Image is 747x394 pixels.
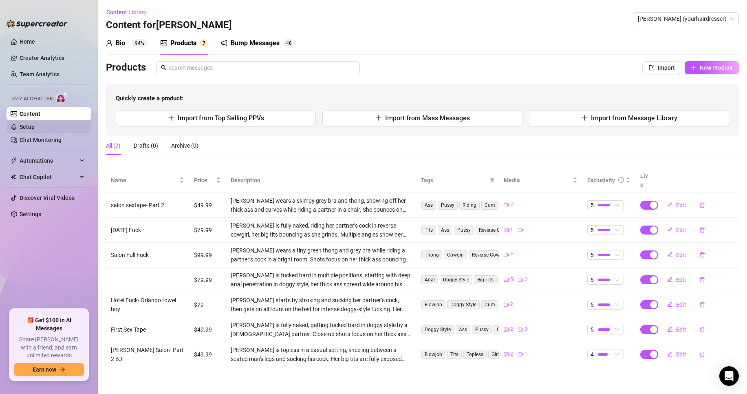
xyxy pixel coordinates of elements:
td: Salon Full Fuck [106,243,189,268]
span: 2 [510,301,513,308]
button: Edit [661,298,693,311]
span: edit [667,301,673,307]
span: Riding [459,201,480,210]
span: Edit [676,227,686,233]
span: edit [667,277,673,282]
span: Edit [676,202,686,208]
span: Cum [494,325,511,334]
span: Edit [676,301,686,308]
span: Import from Top Selling PPVs [178,114,264,122]
span: picture [504,228,509,232]
span: 1 [524,226,527,234]
span: 5 [591,300,594,309]
span: picture [504,352,509,357]
strong: Quickly create a product: [116,95,183,102]
span: Price [194,176,214,185]
span: plus [581,115,588,121]
sup: 48 [283,39,295,47]
span: 7 [203,40,205,46]
button: Import from Message Library [529,110,729,126]
span: 2 [510,325,513,333]
img: Chat Copilot [11,174,16,180]
img: logo-BBDzfeDw.svg [7,20,68,28]
span: Anal [421,275,438,284]
sup: 94% [132,39,148,47]
input: Search messages [168,63,355,72]
span: 5 [510,276,513,283]
button: Edit [661,248,693,261]
span: video-camera [504,302,509,307]
button: delete [693,224,712,237]
button: delete [693,248,712,261]
span: Content Library [106,9,147,15]
a: Chat Monitoring [20,137,62,143]
span: Pussy [472,325,492,334]
th: Name [106,168,189,193]
span: 1 [524,350,527,358]
div: [PERSON_NAME] wears a skimpy grey bra and thong, showing off her thick ass and curves while ridin... [231,196,411,214]
span: Doggy Style [440,275,472,284]
span: 5 [591,201,594,210]
a: Settings [20,211,41,217]
th: Description [226,168,416,193]
a: Setup [20,124,35,130]
span: 2 [510,350,513,358]
button: Edit [661,323,693,336]
span: Ass [456,325,470,334]
span: user [106,40,112,46]
span: plus [691,65,696,71]
span: Big Tits [474,275,497,284]
th: Live [635,168,656,193]
h3: Content for [PERSON_NAME] [106,19,232,32]
span: Name [111,176,178,185]
span: arrow-right [59,367,65,372]
span: Cowgirl [444,250,467,259]
span: Pussy [454,226,474,235]
div: [PERSON_NAME] is fully naked, riding her partner’s cock in reverse cowgirl, her big tits bouncing... [231,221,411,239]
span: Ass [438,226,452,235]
button: Import [642,61,681,74]
th: Tags [416,168,499,193]
td: $49.99 [189,342,226,367]
span: video-camera [518,277,523,282]
button: delete [693,323,712,336]
button: Import from Mass Messages [322,110,522,126]
img: AI Chatter [56,92,68,104]
span: Edit [676,326,686,333]
span: edit [667,326,673,332]
span: delete [699,202,705,208]
span: 5 [591,250,594,259]
span: Import [658,64,675,71]
span: 🎁 Get $100 in AI Messages [14,317,84,332]
td: $49.99 [189,317,226,342]
td: $79.99 [189,218,226,243]
span: Edit [676,252,686,258]
a: Home [20,38,35,45]
span: picture [161,40,167,46]
button: Earn nowarrow-right [14,363,84,376]
span: Earn now [33,366,56,373]
span: Blowjob [421,300,445,309]
button: Edit [661,199,693,212]
div: [PERSON_NAME] wears a tiny green thong and grey bra while riding a partner’s cock in a bright roo... [231,246,411,264]
span: info-circle [618,177,624,183]
span: 5 [591,275,594,284]
span: video-camera [518,352,523,357]
span: delete [699,227,705,233]
span: picture [504,277,509,282]
div: Open Intercom Messenger [719,366,739,386]
span: edit [667,227,673,232]
div: [PERSON_NAME] is fully naked, getting fucked hard in doggy style by a [DEMOGRAPHIC_DATA] partner.... [231,321,411,339]
button: delete [693,273,712,286]
span: edit [667,351,673,357]
span: filter [490,178,495,183]
div: All (7) [106,141,121,150]
span: plus [168,115,174,121]
div: Bump Messages [231,38,280,48]
td: [PERSON_NAME] Salon- Part 2 BJ [106,342,189,367]
span: import [649,65,654,71]
span: Edit [676,351,686,358]
span: search [161,65,167,71]
span: Raqual (yourhairdresser) [638,13,734,25]
span: plus [375,115,382,121]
